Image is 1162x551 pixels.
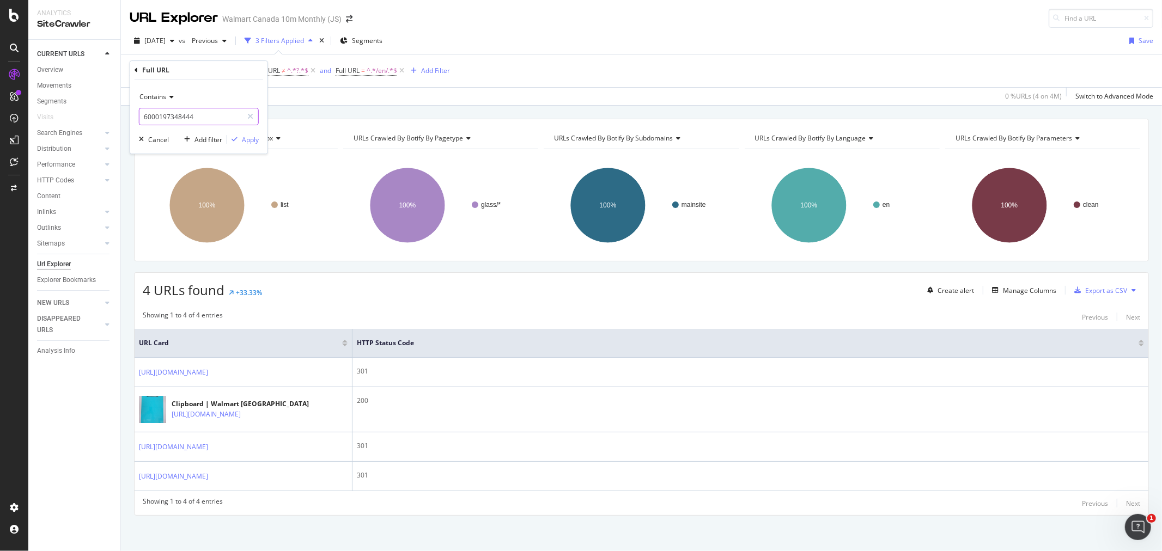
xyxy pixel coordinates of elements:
div: Visits [37,112,53,123]
div: 301 [357,441,1144,451]
text: mainsite [682,201,706,209]
button: Next [1126,497,1140,510]
a: Content [37,191,113,202]
a: Search Engines [37,127,102,139]
div: Showing 1 to 4 of 4 entries [143,310,223,323]
text: 100% [600,201,617,209]
span: URLs Crawled By Botify By language [755,133,866,143]
a: [URL][DOMAIN_NAME] [172,409,241,420]
div: Outlinks [37,222,61,234]
button: Cancel [135,134,169,145]
a: HTTP Codes [37,175,102,186]
iframe: Intercom live chat [1125,514,1151,540]
div: arrow-right-arrow-left [346,15,352,23]
div: Search Engines [37,127,82,139]
div: Add filter [194,135,222,144]
button: Previous [1082,497,1108,510]
a: DISAPPEARED URLS [37,313,102,336]
div: Previous [1082,499,1108,508]
div: Next [1126,313,1140,322]
a: Inlinks [37,206,102,218]
input: Find a URL [1049,9,1153,28]
div: Export as CSV [1085,286,1127,295]
div: Save [1139,36,1153,45]
div: Inlinks [37,206,56,218]
button: Export as CSV [1070,281,1127,299]
div: 301 [357,366,1144,376]
div: Showing 1 to 4 of 4 entries [143,497,223,510]
div: 200 [357,396,1144,406]
a: [URL][DOMAIN_NAME] [139,442,208,452]
a: Analysis Info [37,345,113,357]
div: Next [1126,499,1140,508]
div: Apply [242,135,259,144]
div: and [320,66,331,75]
span: ≠ [282,66,285,75]
button: Add Filter [406,64,450,77]
a: Url Explorer [37,259,113,270]
a: Performance [37,159,102,170]
button: Manage Columns [988,284,1056,297]
div: Cancel [148,135,169,144]
text: 100% [199,201,216,209]
div: Full URL [142,65,169,75]
button: 3 Filters Applied [240,32,317,50]
div: +33.33% [236,288,262,297]
div: Distribution [37,143,71,155]
div: Segments [37,96,66,107]
div: Url Explorer [37,259,71,270]
svg: A chart. [745,158,940,253]
div: Walmart Canada 10m Monthly (JS) [222,14,342,25]
h4: URLs Crawled By Botify By language [753,130,930,147]
span: ^.*/en/.*$ [367,63,397,78]
div: Overview [37,64,63,76]
span: = [361,66,365,75]
button: Switch to Advanced Mode [1071,88,1153,105]
text: 100% [800,201,817,209]
svg: A chart. [143,158,338,253]
text: 100% [399,201,416,209]
div: HTTP Codes [37,175,74,186]
text: 100% [1001,201,1018,209]
text: en [883,201,890,209]
a: NEW URLS [37,297,102,309]
button: Add filter [180,134,222,145]
a: Explorer Bookmarks [37,274,113,286]
div: Movements [37,80,71,91]
span: vs [179,36,187,45]
div: Explorer Bookmarks [37,274,96,286]
div: Clipboard | Walmart [GEOGRAPHIC_DATA] [172,399,309,409]
button: Previous [187,32,231,50]
span: URLs Crawled By Botify By subdomains [554,133,673,143]
text: clean [1083,201,1099,209]
a: [URL][DOMAIN_NAME] [139,367,208,378]
h4: URLs Crawled By Botify By subdomains [552,130,729,147]
span: 1 [1147,514,1156,523]
h4: URLs Crawled By Botify By parameters [953,130,1130,147]
div: Analytics [37,9,112,18]
span: Previous [187,36,218,45]
div: A chart. [544,158,739,253]
a: Sitemaps [37,238,102,249]
div: Content [37,191,60,202]
text: glass/* [481,201,501,209]
a: Segments [37,96,113,107]
div: A chart. [343,158,538,253]
span: 2025 Aug. 22nd [144,36,166,45]
button: Create alert [923,281,974,299]
span: URLs Crawled By Botify By pagetype [354,133,463,143]
button: Save [1125,32,1153,50]
button: Next [1126,310,1140,323]
span: URL Card [139,338,339,348]
h4: URLs Crawled By Botify By pagetype [351,130,528,147]
div: Manage Columns [1003,286,1056,295]
svg: A chart. [945,158,1140,253]
a: [URL][DOMAIN_NAME] [139,471,208,482]
a: Overview [37,64,113,76]
span: Full URL [336,66,360,75]
a: Outlinks [37,222,102,234]
button: Apply [227,134,259,145]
